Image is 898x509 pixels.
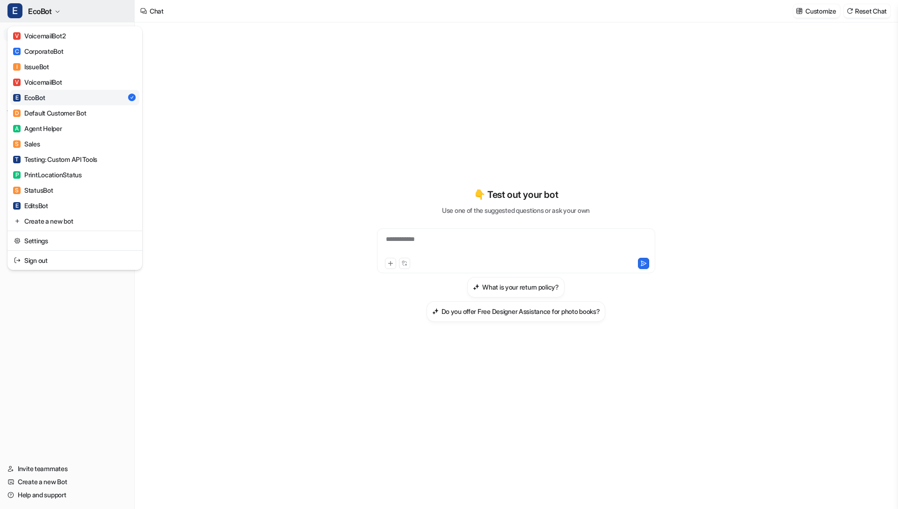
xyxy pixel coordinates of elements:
a: Sign out [10,253,139,268]
span: E [7,3,22,18]
span: C [13,48,21,55]
div: Agent Helper [13,124,62,133]
div: EEcoBot [7,26,142,270]
span: V [13,79,21,86]
span: E [13,202,21,210]
div: StatusBot [13,185,53,195]
div: EditsBot [13,201,48,211]
span: S [13,140,21,148]
span: EcoBot [28,5,52,18]
span: V [13,32,21,40]
span: D [13,109,21,117]
div: IssueBot [13,62,49,72]
span: A [13,125,21,132]
span: S [13,187,21,194]
span: E [13,94,21,102]
span: I [13,63,21,71]
span: T [13,156,21,163]
span: P [13,171,21,179]
div: Default Customer Bot [13,108,86,118]
a: Create a new bot [10,213,139,229]
div: Sales [13,139,40,149]
a: Settings [10,233,139,248]
div: PrintLocationStatus [13,170,82,180]
img: reset [14,236,21,246]
div: EcoBot [13,93,45,102]
div: VoicemailBot2 [13,31,65,41]
div: VoicemailBot [13,77,62,87]
div: CorporateBot [13,46,64,56]
img: reset [14,255,21,265]
img: reset [14,216,21,226]
div: Testing: Custom API Tools [13,154,97,164]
